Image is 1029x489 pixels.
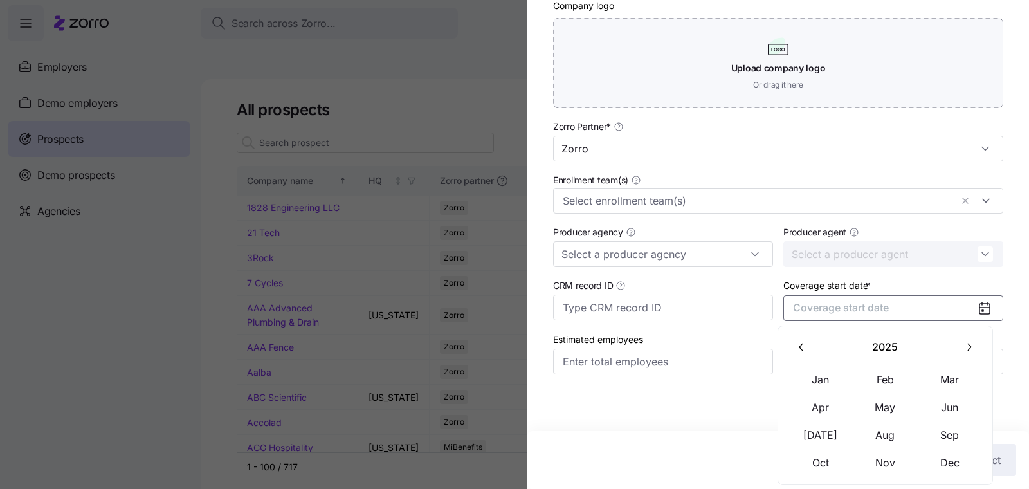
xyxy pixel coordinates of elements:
span: Coverage start date [793,301,889,314]
label: Estimated employees [553,333,643,347]
button: Sep [918,421,982,448]
button: Feb [853,366,918,393]
button: Jan [788,366,853,393]
span: Producer agent [783,226,846,239]
input: Select a producer agent [783,241,1003,267]
button: Coverage start date [783,295,1003,321]
button: May [853,394,918,421]
label: Coverage start date [783,279,873,293]
button: Apr [788,394,853,421]
input: Enter total employees [553,349,773,374]
span: Enrollment team(s) [553,174,628,187]
button: Mar [918,366,982,393]
button: Dec [918,449,982,476]
span: CRM record ID [553,279,613,292]
input: Select a producer agency [553,241,773,267]
button: Nov [853,449,918,476]
input: Type CRM record ID [553,295,773,320]
span: Zorro Partner * [553,120,611,133]
button: Aug [853,421,918,448]
span: Producer agency [553,226,623,239]
button: 2025 [815,334,956,361]
input: Select enrollment team(s) [563,192,951,209]
button: [DATE] [788,421,853,448]
button: Oct [788,449,853,476]
input: Select a partner [553,136,1003,161]
button: Jun [918,394,982,421]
